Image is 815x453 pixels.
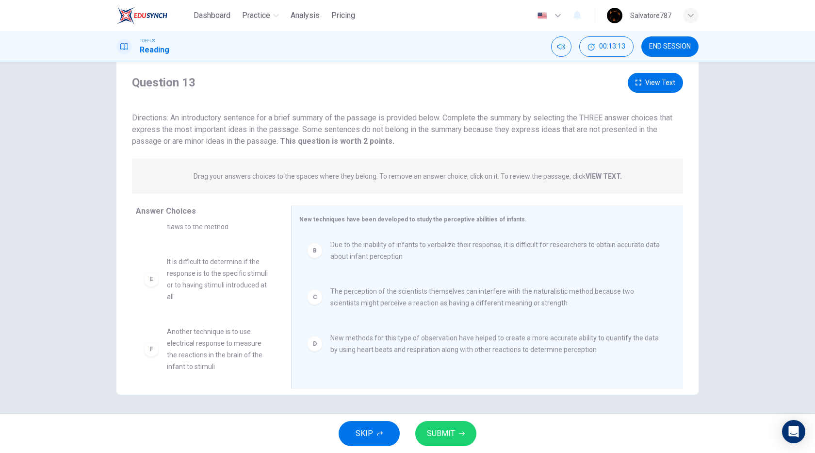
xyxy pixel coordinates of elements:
strong: VIEW TEXT. [586,172,622,180]
button: SKIP [339,421,400,446]
div: C [307,289,323,305]
div: BDue to the inability of infants to verbalize their response, it is difficult for researchers to ... [299,231,668,270]
img: Profile picture [607,8,622,23]
div: Hide [579,36,634,57]
span: TOEFL® [140,37,155,44]
span: Due to the inability of infants to verbalize their response, it is difficult for researchers to o... [330,239,660,262]
span: 00:13:13 [599,43,625,50]
span: SUBMIT [427,427,455,440]
div: CThe perception of the scientists themselves can interfere with the naturalistic method because t... [299,278,668,317]
div: B [307,243,323,258]
span: Dashboard [194,10,230,21]
div: D [307,336,323,352]
button: Pricing [327,7,359,24]
div: F [144,341,159,357]
img: EduSynch logo [116,6,167,25]
span: It is difficult to determine if the response is to the specific stimuli or to having stimuli intr... [167,256,268,302]
div: EIt is difficult to determine if the response is to the specific stimuli or to having stimuli int... [136,248,276,310]
span: Analysis [291,10,320,21]
span: New methods for this type of observation have helped to create a more accurate ability to quantif... [330,332,660,355]
strong: This question is worth 2 points. [278,136,394,146]
h1: Reading [140,44,169,56]
span: The perception of the scientists themselves can interfere with the naturalistic method because tw... [330,285,660,309]
div: Mute [551,36,571,57]
button: View Text [628,73,683,93]
span: Practice [242,10,270,21]
button: SUBMIT [415,421,476,446]
button: END SESSION [641,36,699,57]
span: New techniques have been developed to study the perceptive abilities of infants. [299,216,527,223]
div: DNew methods for this type of observation have helped to create a more accurate ability to quanti... [299,324,668,363]
button: Analysis [287,7,324,24]
span: END SESSION [649,43,691,50]
span: Answer Choices [136,206,196,216]
p: Drag your answers choices to the spaces where they belong. To remove an answer choice, click on i... [194,172,622,180]
button: 00:13:13 [579,36,634,57]
h4: Question 13 [132,75,196,90]
span: Directions: An introductory sentence for a brief summary of the passage is provided below. Comple... [132,113,672,146]
span: Another technique is to use electrical response to measure the reactions in the brain of the infa... [167,326,268,372]
button: Practice [238,7,283,24]
span: SKIP [356,427,373,440]
div: Open Intercom Messenger [782,420,805,443]
div: FAnother technique is to use electrical response to measure the reactions in the brain of the inf... [136,318,276,380]
div: Salvatore787 [630,10,671,21]
button: Dashboard [190,7,234,24]
img: en [536,12,548,19]
a: EduSynch logo [116,6,190,25]
span: Pricing [331,10,355,21]
div: E [144,271,159,287]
